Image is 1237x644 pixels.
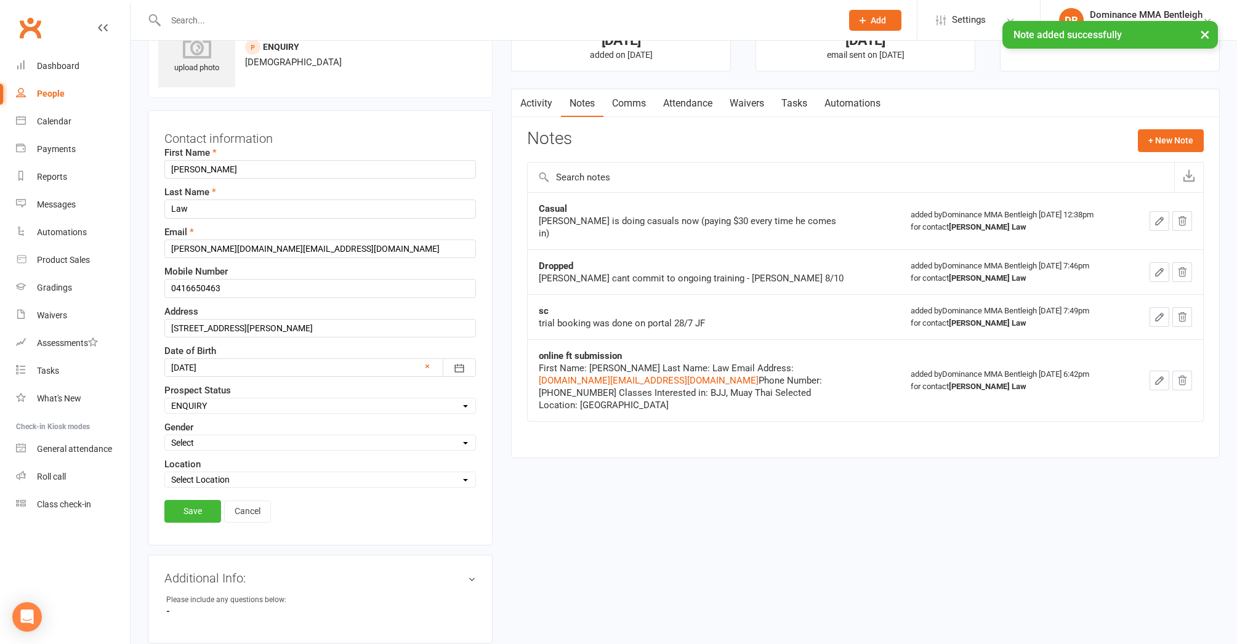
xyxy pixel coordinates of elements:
div: Gradings [37,283,72,292]
a: × [425,359,430,374]
a: Assessments [16,329,130,357]
div: Roll call [37,472,66,481]
h3: Contact information [164,127,476,145]
a: Activity [512,89,561,118]
h3: Notes [527,129,572,151]
span: [DEMOGRAPHIC_DATA] [245,57,342,68]
label: Last Name [164,185,216,199]
button: Add [849,10,901,31]
a: Waivers [16,302,130,329]
div: added by Dominance MMA Bentleigh [DATE] 7:46pm [911,260,1119,284]
input: Address [164,319,476,337]
label: Address [164,304,198,319]
div: Tasks [37,366,59,376]
div: upload photo [158,34,235,74]
label: Gender [164,420,193,435]
label: First Name [164,145,217,160]
div: Please include any questions below: [166,594,286,606]
a: What's New [16,385,130,413]
div: [PERSON_NAME] cant commit to ongoing training - [PERSON_NAME] 8/10 [539,272,847,284]
div: added by Dominance MMA Bentleigh [DATE] 6:42pm [911,368,1119,393]
div: Class check-in [37,499,91,509]
a: Calendar [16,108,130,135]
div: Dashboard [37,61,79,71]
span: Settings [952,6,986,34]
div: for contact [911,317,1119,329]
div: People [37,89,65,99]
div: Messages [37,199,76,209]
div: for contact [911,221,1119,233]
input: Email [164,239,476,258]
div: for contact [911,380,1119,393]
a: Reports [16,163,130,191]
a: Gradings [16,274,130,302]
label: Prospect Status [164,383,231,398]
strong: [PERSON_NAME] Law [949,222,1026,231]
div: Payments [37,144,76,154]
div: DB [1059,8,1084,33]
div: Open Intercom Messenger [12,602,42,632]
div: Calendar [37,116,71,126]
div: Note added successfully [1002,21,1218,49]
a: Cancel [224,501,271,523]
input: Last Name [164,199,476,218]
input: First Name [164,160,476,179]
label: Email [164,225,194,239]
div: Automations [37,227,87,237]
div: Dominance MMA Bentleigh [1090,20,1203,31]
a: Roll call [16,463,130,491]
a: People [16,80,130,108]
div: added by Dominance MMA Bentleigh [DATE] 7:49pm [911,305,1119,329]
strong: [PERSON_NAME] Law [949,382,1026,391]
div: Dominance MMA Bentleigh [1090,9,1203,20]
label: Mobile Number [164,264,228,279]
a: Product Sales [16,246,130,274]
div: added by Dominance MMA Bentleigh [DATE] 12:38pm [911,209,1119,233]
a: Payments [16,135,130,163]
a: [DOMAIN_NAME][EMAIL_ADDRESS][DOMAIN_NAME] [539,375,759,386]
a: Tasks [773,89,816,118]
div: Reports [37,172,67,182]
a: Notes [561,89,603,118]
a: Automations [816,89,889,118]
a: Messages [16,191,130,219]
strong: Casual [539,203,567,214]
div: for contact [911,272,1119,284]
input: Search notes [528,163,1174,192]
strong: Dropped [539,260,573,272]
strong: - [166,606,476,617]
strong: online ft submission [539,350,622,361]
div: [PERSON_NAME] is doing casuals now (paying $30 every time he comes in) [539,215,847,239]
div: trial booking was done on portal 28/7 JF [539,317,847,329]
button: + New Note [1138,129,1204,151]
div: General attendance [37,444,112,454]
input: Search... [162,12,833,29]
a: Waivers [721,89,773,118]
h3: Additional Info: [164,571,476,585]
button: × [1194,21,1216,47]
p: email sent on [DATE] [767,50,964,60]
a: Attendance [655,89,721,118]
label: Date of Birth [164,344,216,358]
strong: [PERSON_NAME] Law [949,273,1026,283]
div: Assessments [37,338,98,348]
span: Add [871,15,886,25]
strong: [PERSON_NAME] Law [949,318,1026,328]
a: General attendance kiosk mode [16,435,130,463]
strong: sc [539,305,549,316]
input: Mobile Number [164,279,476,297]
a: Dashboard [16,52,130,80]
p: added on [DATE] [523,50,719,60]
a: Save [164,500,221,522]
label: Location [164,457,201,472]
a: Automations [16,219,130,246]
a: Comms [603,89,655,118]
div: Waivers [37,310,67,320]
a: Tasks [16,357,130,385]
div: Product Sales [37,255,90,265]
div: What's New [37,393,81,403]
a: Class kiosk mode [16,491,130,518]
div: First Name: [PERSON_NAME] Last Name: Law Email Address: Phone Number: [PHONE_NUMBER] Classes Inte... [539,362,847,411]
a: Clubworx [15,12,46,43]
